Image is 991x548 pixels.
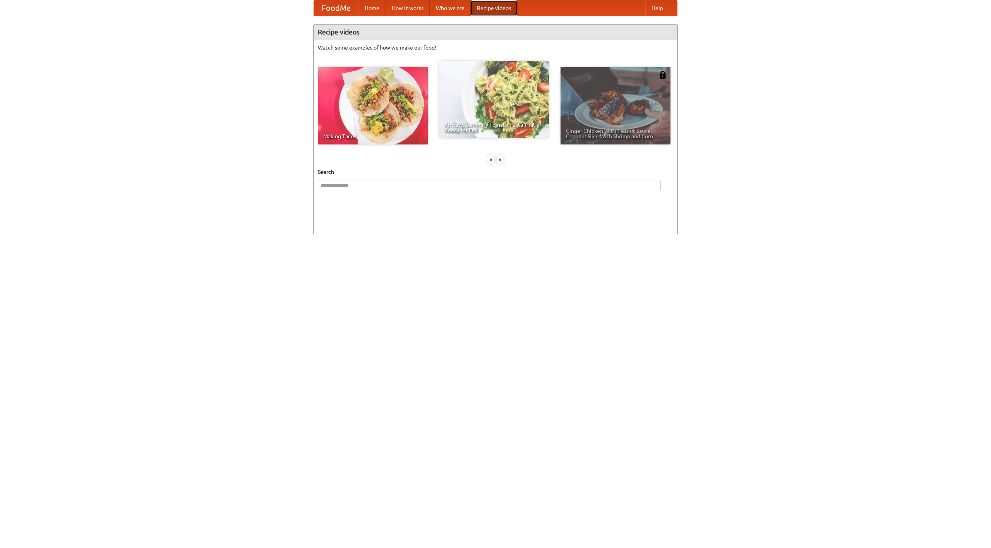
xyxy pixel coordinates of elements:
span: Making Tacos [323,134,422,139]
div: « [487,155,494,164]
a: Home [358,0,386,16]
a: Making Tacos [318,67,428,144]
a: Who we are [430,0,471,16]
a: Recipe videos [471,0,517,16]
h5: Search [318,168,673,176]
a: An Easy, Summery Tomato Pasta That's Ready for Fall [439,61,549,138]
img: 483408.png [659,71,667,79]
a: How it works [386,0,430,16]
div: » [497,155,504,164]
p: Watch some examples of how we make our food! [318,44,673,52]
h4: Recipe videos [314,24,677,40]
a: FoodMe [314,0,358,16]
a: Help [645,0,669,16]
span: An Easy, Summery Tomato Pasta That's Ready for Fall [444,122,544,133]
